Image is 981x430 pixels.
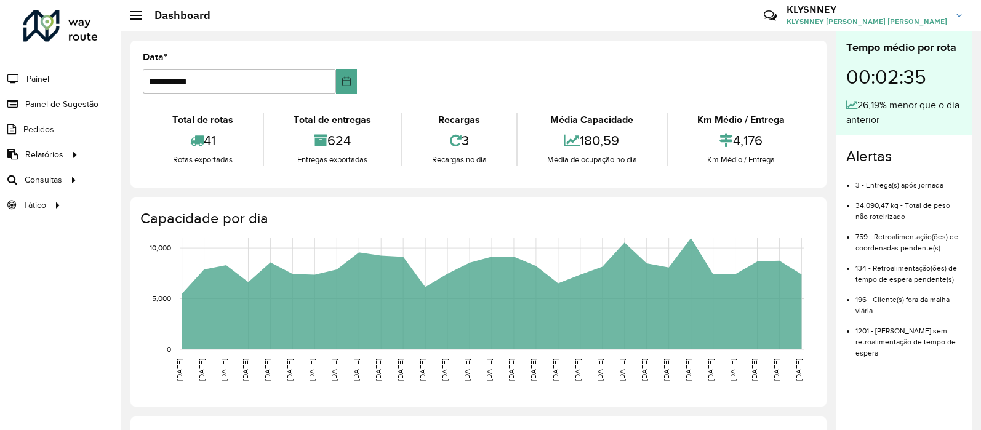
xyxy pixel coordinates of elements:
[787,4,947,15] h3: KLYSNNEY
[267,113,398,127] div: Total de entregas
[23,123,54,136] span: Pedidos
[485,359,493,381] text: [DATE]
[267,127,398,154] div: 624
[152,295,171,303] text: 5,000
[405,154,513,166] div: Recargas no dia
[750,359,758,381] text: [DATE]
[374,359,382,381] text: [DATE]
[855,170,962,191] li: 3 - Entrega(s) após jornada
[336,69,357,94] button: Choose Date
[142,9,210,22] h2: Dashboard
[772,359,780,381] text: [DATE]
[463,359,471,381] text: [DATE]
[551,359,559,381] text: [DATE]
[521,154,663,166] div: Média de ocupação no dia
[143,50,167,65] label: Data
[671,113,811,127] div: Km Médio / Entrega
[729,359,737,381] text: [DATE]
[855,285,962,316] li: 196 - Cliente(s) fora da malha viária
[640,359,648,381] text: [DATE]
[855,222,962,253] li: 759 - Retroalimentação(ões) de coordenadas pendente(s)
[795,359,803,381] text: [DATE]
[26,73,49,86] span: Painel
[596,359,604,381] text: [DATE]
[521,113,663,127] div: Média Capacidade
[146,154,260,166] div: Rotas exportadas
[855,316,962,359] li: 1201 - [PERSON_NAME] sem retroalimentação de tempo de espera
[405,127,513,154] div: 3
[418,359,426,381] text: [DATE]
[140,210,814,228] h4: Capacidade por dia
[507,359,515,381] text: [DATE]
[787,16,947,27] span: KLYSNNEY [PERSON_NAME] [PERSON_NAME]
[671,154,811,166] div: Km Médio / Entrega
[352,359,360,381] text: [DATE]
[855,253,962,285] li: 134 - Retroalimentação(ões) de tempo de espera pendente(s)
[846,56,962,98] div: 00:02:35
[175,359,183,381] text: [DATE]
[267,154,398,166] div: Entregas exportadas
[286,359,294,381] text: [DATE]
[707,359,715,381] text: [DATE]
[25,173,62,186] span: Consultas
[146,127,260,154] div: 41
[529,359,537,381] text: [DATE]
[241,359,249,381] text: [DATE]
[405,113,513,127] div: Recargas
[441,359,449,381] text: [DATE]
[330,359,338,381] text: [DATE]
[198,359,206,381] text: [DATE]
[308,359,316,381] text: [DATE]
[396,359,404,381] text: [DATE]
[846,98,962,127] div: 26,19% menor que o dia anterior
[263,359,271,381] text: [DATE]
[671,127,811,154] div: 4,176
[220,359,228,381] text: [DATE]
[618,359,626,381] text: [DATE]
[23,199,46,212] span: Tático
[167,345,171,353] text: 0
[150,244,171,252] text: 10,000
[757,2,783,29] a: Contato Rápido
[25,148,63,161] span: Relatórios
[846,39,962,56] div: Tempo médio por rota
[684,359,692,381] text: [DATE]
[146,113,260,127] div: Total de rotas
[25,98,98,111] span: Painel de Sugestão
[662,359,670,381] text: [DATE]
[574,359,582,381] text: [DATE]
[855,191,962,222] li: 34.090,47 kg - Total de peso não roteirizado
[521,127,663,154] div: 180,59
[846,148,962,165] h4: Alertas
